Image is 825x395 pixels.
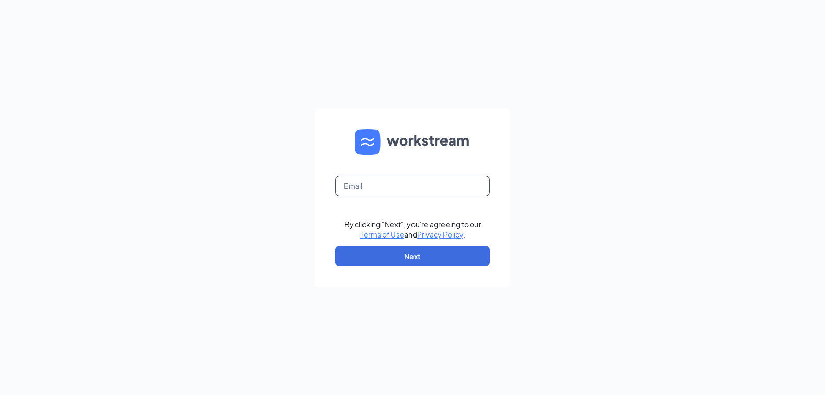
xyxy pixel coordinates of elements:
a: Privacy Policy [417,230,463,239]
button: Next [335,246,490,266]
img: WS logo and Workstream text [355,129,470,155]
a: Terms of Use [360,230,404,239]
div: By clicking "Next", you're agreeing to our and . [344,219,481,240]
input: Email [335,176,490,196]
